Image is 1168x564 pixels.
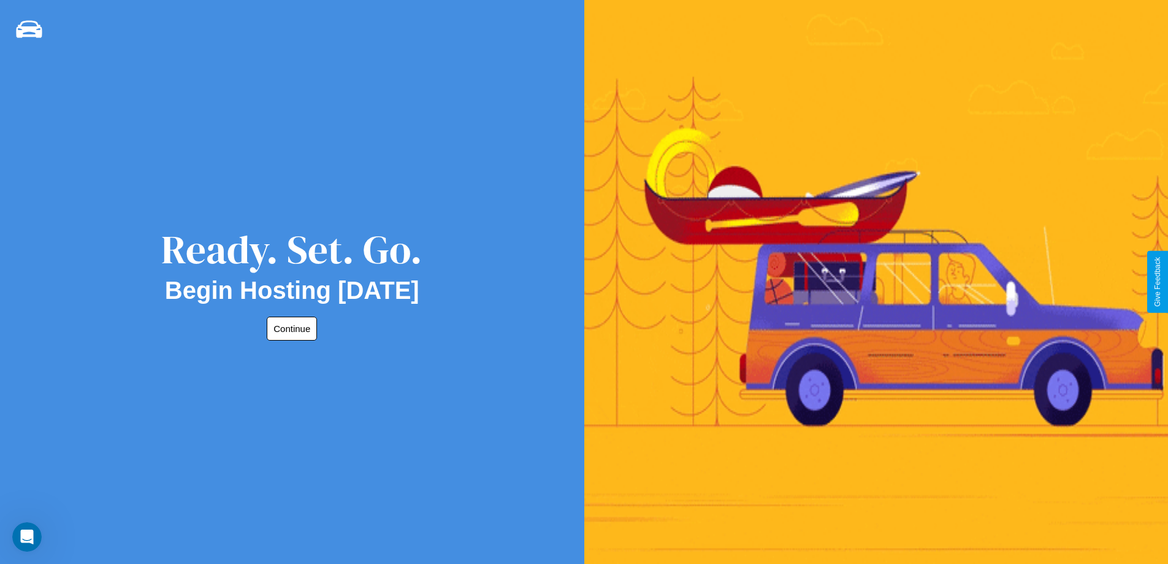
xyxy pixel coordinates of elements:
[12,522,42,552] iframe: Intercom live chat
[267,317,317,341] button: Continue
[161,222,422,277] div: Ready. Set. Go.
[165,277,419,304] h2: Begin Hosting [DATE]
[1153,257,1162,307] div: Give Feedback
